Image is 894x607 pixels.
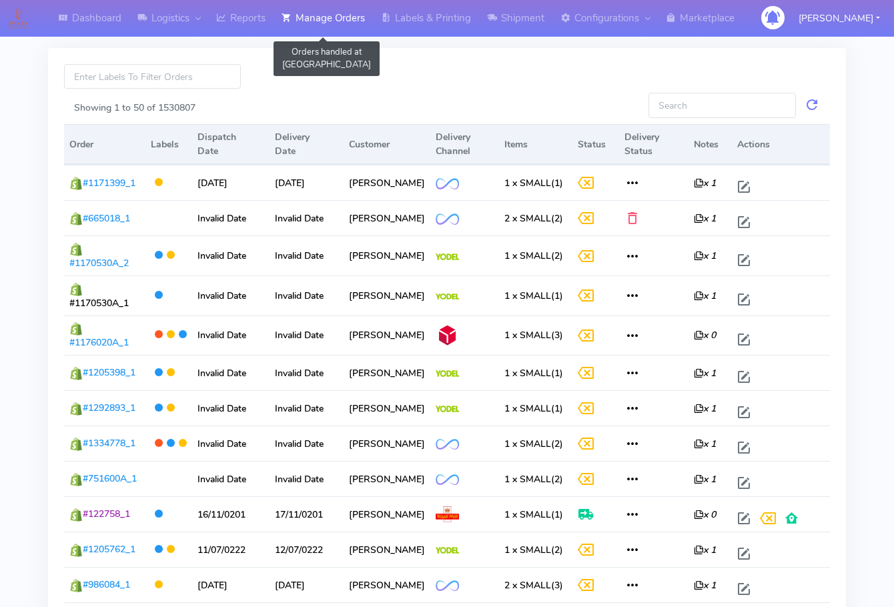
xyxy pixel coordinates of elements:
span: 1 x SMALL [504,473,551,486]
td: Invalid Date [270,316,344,356]
span: #1205762_1 [83,543,135,556]
td: Invalid Date [192,316,270,356]
td: [DATE] [270,165,344,200]
span: 1 x SMALL [504,289,551,302]
span: (1) [504,508,563,521]
span: #1292893_1 [83,402,135,414]
span: (1) [504,402,563,415]
th: Customer [344,124,430,165]
span: (2) [504,249,563,262]
img: Yodel [436,406,459,412]
label: Showing 1 to 50 of 1530807 [74,101,195,115]
span: #1205398_1 [83,366,135,379]
img: OnFleet [436,580,459,592]
td: Invalid Date [192,426,270,461]
span: 1 x SMALL [504,508,551,521]
img: OnFleet [436,439,459,450]
th: Status [572,124,619,165]
span: 1 x SMALL [504,438,551,450]
i: x 1 [694,579,716,592]
i: x 0 [694,508,716,521]
th: Actions [732,124,830,165]
td: Invalid Date [192,461,270,496]
span: (2) [504,438,563,450]
td: [PERSON_NAME] [344,165,430,200]
span: 2 x SMALL [504,212,551,225]
span: (2) [504,212,563,225]
span: 1 x SMALL [504,544,551,556]
span: #1171399_1 [83,177,135,189]
td: Invalid Date [192,355,270,390]
span: 1 x SMALL [504,249,551,262]
i: x 1 [694,367,716,380]
span: 1 x SMALL [504,329,551,342]
th: Delivery Status [619,124,689,165]
span: (3) [504,329,563,342]
td: Invalid Date [270,355,344,390]
td: [PERSON_NAME] [344,426,430,461]
i: x 1 [694,249,716,262]
i: x 1 [694,177,716,189]
td: Invalid Date [270,200,344,235]
td: 17/11/0201 [270,496,344,532]
img: DPD [436,324,459,347]
span: #1334778_1 [83,437,135,450]
span: 1 x SMALL [504,177,551,189]
img: Yodel [436,253,459,260]
td: [PERSON_NAME] [344,532,430,567]
td: [DATE] [270,567,344,602]
td: Invalid Date [270,461,344,496]
input: Search [648,93,796,117]
i: x 1 [694,402,716,415]
i: x 1 [694,289,716,302]
img: OnFleet [436,213,459,225]
span: #1176020A_1 [69,336,129,349]
td: 16/11/0201 [192,496,270,532]
i: x 0 [694,329,716,342]
img: OnFleet [436,178,459,189]
th: Delivery Date [270,124,344,165]
span: (2) [504,473,563,486]
th: Delivery Channel [430,124,500,165]
span: 2 x SMALL [504,579,551,592]
td: [PERSON_NAME] [344,567,430,602]
input: Enter Labels To Filter Orders [64,64,241,89]
th: Dispatch Date [192,124,270,165]
th: Notes [689,124,732,165]
th: Labels [145,124,192,165]
img: Yodel [436,547,459,554]
td: [PERSON_NAME] [344,275,430,316]
td: 12/07/0222 [270,532,344,567]
td: Invalid Date [192,235,270,275]
span: (1) [504,177,563,189]
span: #122758_1 [83,508,130,520]
span: (1) [504,367,563,380]
td: Invalid Date [270,235,344,275]
td: 11/07/0222 [192,532,270,567]
i: x 1 [694,212,716,225]
td: [DATE] [192,165,270,200]
img: Royal Mail [436,506,459,522]
td: [PERSON_NAME] [344,461,430,496]
th: Items [499,124,572,165]
td: [PERSON_NAME] [344,390,430,426]
span: #1170530A_1 [69,297,129,310]
button: [PERSON_NAME] [789,5,890,32]
i: x 1 [694,544,716,556]
td: [PERSON_NAME] [344,355,430,390]
span: (3) [504,579,563,592]
span: #1170530A_2 [69,257,129,269]
td: [PERSON_NAME] [344,316,430,356]
span: #665018_1 [83,212,130,225]
img: Yodel [436,370,459,377]
span: #986084_1 [83,578,130,591]
span: #751600A_1 [83,472,137,485]
td: Invalid Date [270,390,344,426]
span: 1 x SMALL [504,367,551,380]
td: Invalid Date [192,390,270,426]
th: Order [64,124,145,165]
i: x 1 [694,438,716,450]
img: OnFleet [436,474,459,486]
td: [DATE] [192,567,270,602]
td: [PERSON_NAME] [344,235,430,275]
